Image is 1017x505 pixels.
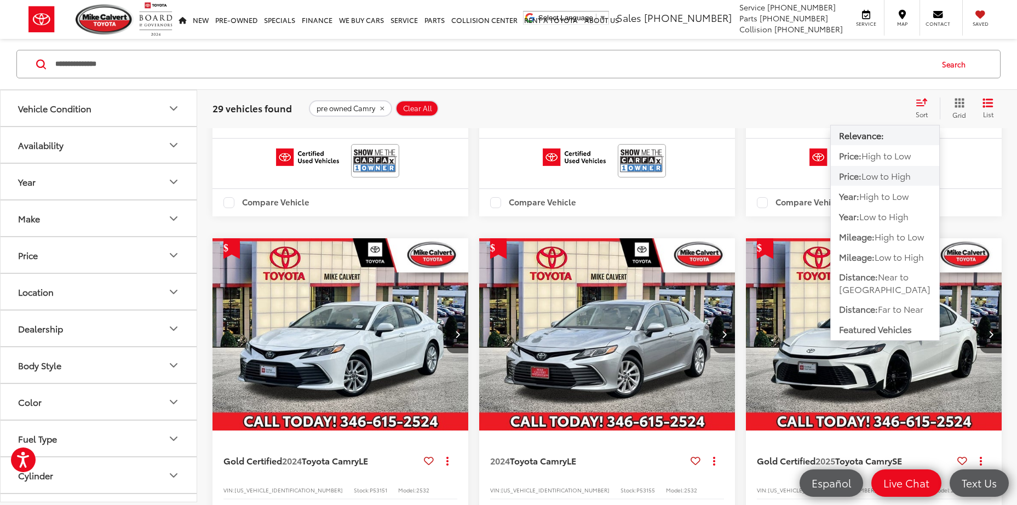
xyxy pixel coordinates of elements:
[167,249,180,262] div: Price
[282,454,302,467] span: 2024
[416,486,429,494] span: 2532
[18,213,40,223] div: Make
[980,456,982,465] span: dropdown dots
[501,486,610,494] span: [US_VEHICLE_IDENTIFICATION_NUMBER]
[167,469,180,482] div: Cylinder
[167,322,180,335] div: Dealership
[359,454,368,467] span: LE
[1,421,198,456] button: Fuel TypeFuel Type
[932,50,981,78] button: Search
[620,486,636,494] span: Stock:
[831,166,939,186] button: Price:Low to High
[861,169,911,182] span: Low to High
[490,238,507,259] span: Get Price Drop Alert
[757,238,773,259] span: Get Price Drop Alert
[620,146,664,175] img: CarFax One Owner
[859,210,909,222] span: Low to High
[1,274,198,309] button: LocationLocation
[831,186,939,206] button: Year:High to Low
[370,486,387,494] span: P53151
[398,486,416,494] span: Model:
[223,238,240,259] span: Get Price Drop Alert
[18,286,54,297] div: Location
[479,238,736,431] div: 2024 Toyota Camry LE 0
[18,360,61,370] div: Body Style
[54,51,932,77] form: Search by Make, Model, or Keyword
[705,451,724,470] button: Actions
[835,454,892,467] span: Toyota Camry
[354,486,370,494] span: Stock:
[403,104,432,113] span: Clear All
[1,164,198,199] button: YearYear
[18,140,64,150] div: Availability
[510,454,567,467] span: Toyota Camry
[910,97,940,119] button: Select sort value
[739,24,772,35] span: Collision
[757,486,768,494] span: VIN:
[839,190,859,202] span: Year:
[875,230,924,243] span: High to Low
[861,149,911,162] span: High to Low
[757,197,843,208] label: Compare Vehicle
[18,323,63,334] div: Dealership
[875,250,924,263] span: Low to High
[18,397,42,407] div: Color
[757,455,953,467] a: Gold Certified2025Toyota CamrySE
[933,486,951,494] span: Model:
[760,13,828,24] span: [PHONE_NUMBER]
[831,300,939,319] button: Distance:Far to Near
[809,148,872,166] img: Toyota Certified Used Vehicles
[212,238,469,431] a: 2024 Toyota Camry LE2024 Toyota Camry LE2024 Toyota Camry LE2024 Toyota Camry LE
[223,455,420,467] a: Gold Certified2024Toyota CamryLE
[713,456,715,465] span: dropdown dots
[839,250,875,263] span: Mileage:
[839,230,875,243] span: Mileage:
[490,486,501,494] span: VIN:
[806,476,857,490] span: Español
[980,315,1002,353] button: Next image
[839,169,861,182] span: Price:
[18,250,38,260] div: Price
[839,210,859,222] span: Year:
[543,148,606,166] img: Toyota Certified Used Vehicles
[831,227,939,246] button: Mileage:High to Low
[167,139,180,152] div: Availability
[490,197,576,208] label: Compare Vehicle
[839,149,861,162] span: Price:
[831,146,939,165] button: Price:High to Low
[446,315,468,353] button: Next image
[916,110,928,119] span: Sort
[831,247,939,267] button: Mileage:Low to High
[1,384,198,420] button: ColorColor
[713,315,735,353] button: Next image
[839,302,878,315] span: Distance:
[223,454,282,467] span: Gold Certified
[940,97,974,119] button: Grid View
[167,102,180,115] div: Vehicle Condition
[839,270,878,283] span: Distance:
[167,212,180,225] div: Make
[276,148,339,166] img: Toyota Certified Used Vehicles
[892,454,902,467] span: SE
[446,456,449,465] span: dropdown dots
[479,238,736,431] a: 2024 Toyota Camry LE2024 Toyota Camry LE2024 Toyota Camry LE2024 Toyota Camry LE
[18,176,36,187] div: Year
[167,432,180,445] div: Fuel Type
[878,302,923,315] span: Far to Near
[1,127,198,163] button: AvailabilityAvailability
[1,457,198,493] button: CylinderCylinder
[968,20,992,27] span: Saved
[800,469,863,497] a: Español
[956,476,1002,490] span: Text Us
[952,110,966,119] span: Grid
[890,20,914,27] span: Map
[767,2,836,13] span: [PHONE_NUMBER]
[167,359,180,372] div: Body Style
[839,129,884,141] span: Relevance:
[302,454,359,467] span: Toyota Camry
[644,10,732,25] span: [PHONE_NUMBER]
[757,454,815,467] span: Gold Certified
[395,100,439,117] button: Clear All
[854,20,878,27] span: Service
[831,267,939,299] button: Distance:Near to [GEOGRAPHIC_DATA]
